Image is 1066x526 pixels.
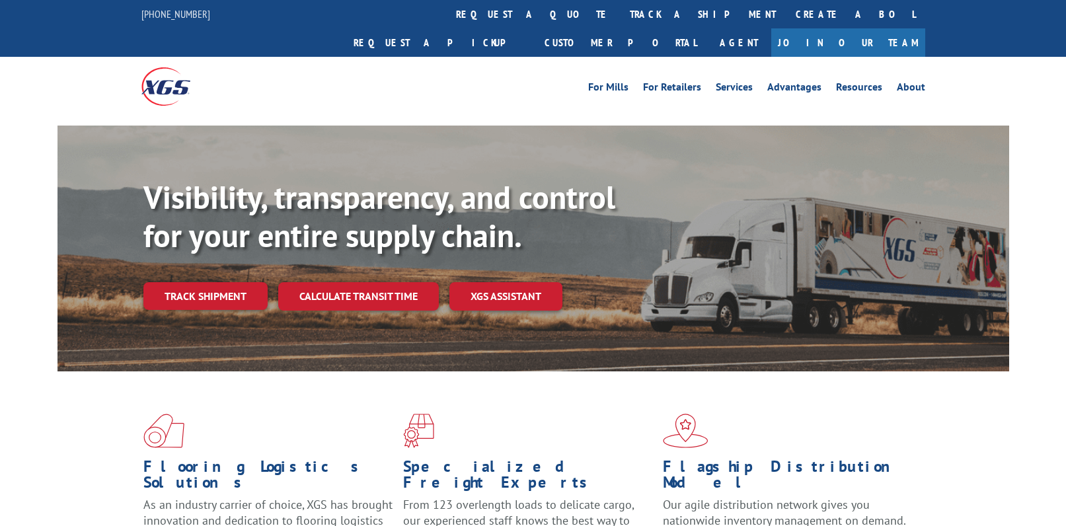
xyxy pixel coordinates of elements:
a: Join Our Team [771,28,925,57]
a: For Retailers [643,82,701,96]
a: Customer Portal [535,28,706,57]
a: About [897,82,925,96]
b: Visibility, transparency, and control for your entire supply chain. [143,176,615,256]
a: Track shipment [143,282,268,310]
a: For Mills [588,82,628,96]
a: Calculate transit time [278,282,439,311]
a: Advantages [767,82,821,96]
a: Resources [836,82,882,96]
img: xgs-icon-total-supply-chain-intelligence-red [143,414,184,448]
a: [PHONE_NUMBER] [141,7,210,20]
a: Request a pickup [344,28,535,57]
a: XGS ASSISTANT [449,282,562,311]
h1: Specialized Freight Experts [403,459,653,497]
h1: Flagship Distribution Model [663,459,913,497]
a: Services [716,82,753,96]
a: Agent [706,28,771,57]
img: xgs-icon-flagship-distribution-model-red [663,414,708,448]
h1: Flooring Logistics Solutions [143,459,393,497]
img: xgs-icon-focused-on-flooring-red [403,414,434,448]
